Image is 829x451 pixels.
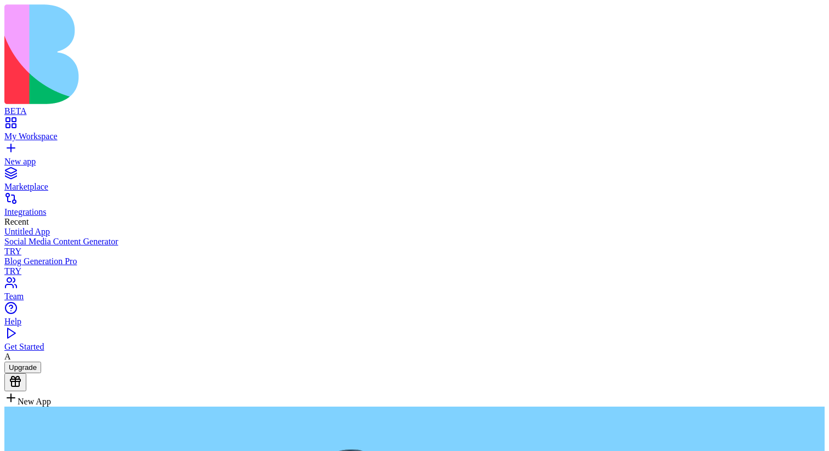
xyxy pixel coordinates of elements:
[18,397,51,406] span: New App
[4,4,445,104] img: logo
[4,132,825,141] div: My Workspace
[4,332,825,352] a: Get Started
[4,352,11,361] span: A
[4,96,825,116] a: BETA
[4,147,825,167] a: New app
[4,307,825,327] a: Help
[4,106,825,116] div: BETA
[4,197,825,217] a: Integrations
[4,256,825,276] a: Blog Generation ProTRY
[4,157,825,167] div: New app
[4,256,825,266] div: Blog Generation Pro
[4,247,825,256] div: TRY
[4,292,825,301] div: Team
[4,237,825,247] div: Social Media Content Generator
[4,282,825,301] a: Team
[4,172,825,192] a: Marketplace
[4,182,825,192] div: Marketplace
[4,237,825,256] a: Social Media Content GeneratorTRY
[4,342,825,352] div: Get Started
[4,362,41,372] a: Upgrade
[4,217,29,226] span: Recent
[4,362,41,373] button: Upgrade
[4,207,825,217] div: Integrations
[4,227,825,237] a: Untitled App
[4,317,825,327] div: Help
[4,122,825,141] a: My Workspace
[4,266,825,276] div: TRY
